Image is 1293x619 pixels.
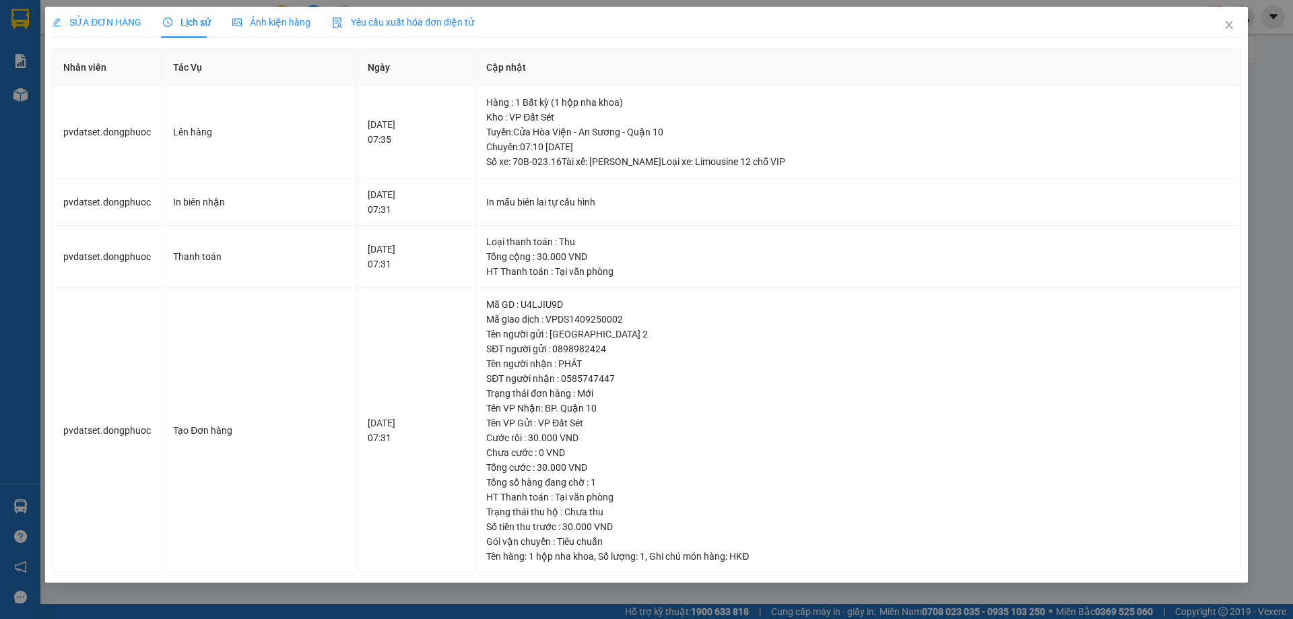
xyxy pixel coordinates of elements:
[486,504,1230,519] div: Trạng thái thu hộ : Chưa thu
[173,125,345,139] div: Lên hàng
[1224,20,1234,30] span: close
[486,534,1230,549] div: Gói vận chuyển : Tiêu chuẩn
[486,416,1230,430] div: Tên VP Gửi : VP Đất Sét
[232,18,242,27] span: picture
[368,187,464,217] div: [DATE] 07:31
[486,475,1230,490] div: Tổng số hàng đang chờ : 1
[486,549,1230,564] div: Tên hàng: , Số lượng: , Ghi chú món hàng:
[357,49,475,86] th: Ngày
[332,18,343,28] img: icon
[486,401,1230,416] div: Tên VP Nhận: BP. Quận 10
[486,430,1230,445] div: Cước rồi : 30.000 VND
[53,178,162,226] td: pvdatset.dongphuoc
[368,117,464,147] div: [DATE] 07:35
[368,416,464,445] div: [DATE] 07:31
[163,18,172,27] span: clock-circle
[173,249,345,264] div: Thanh toán
[332,17,474,28] span: Yêu cầu xuất hóa đơn điện tử
[486,125,1230,169] div: Tuyến : Cửa Hòa Viện - An Sương - Quận 10 Chuyến: 07:10 [DATE] Số xe: 70B-023.16 Tài xế: [PERSON_...
[486,195,1230,209] div: In mẫu biên lai tự cấu hình
[486,371,1230,386] div: SĐT người nhận : 0585747447
[368,242,464,271] div: [DATE] 07:31
[486,341,1230,356] div: SĐT người gửi : 0898982424
[486,445,1230,460] div: Chưa cước : 0 VND
[486,519,1230,534] div: Số tiền thu trước : 30.000 VND
[486,249,1230,264] div: Tổng cộng : 30.000 VND
[640,551,645,562] span: 1
[529,551,594,562] span: 1 hộp nha khoa
[232,17,310,28] span: Ảnh kiện hàng
[729,551,749,562] span: HKĐ
[53,49,162,86] th: Nhân viên
[486,110,1230,125] div: Kho : VP Đất Sét
[486,234,1230,249] div: Loại thanh toán : Thu
[52,17,141,28] span: SỬA ĐƠN HÀNG
[163,17,211,28] span: Lịch sử
[52,18,61,27] span: edit
[486,327,1230,341] div: Tên người gửi : [GEOGRAPHIC_DATA] 2
[162,49,357,86] th: Tác Vụ
[173,195,345,209] div: In biên nhận
[486,264,1230,279] div: HT Thanh toán : Tại văn phòng
[1210,7,1248,44] button: Close
[486,490,1230,504] div: HT Thanh toán : Tại văn phòng
[486,386,1230,401] div: Trạng thái đơn hàng : Mới
[486,95,1230,110] div: Hàng : 1 Bất kỳ (1 hộp nha khoa)
[486,460,1230,475] div: Tổng cước : 30.000 VND
[53,288,162,573] td: pvdatset.dongphuoc
[53,86,162,178] td: pvdatset.dongphuoc
[53,226,162,288] td: pvdatset.dongphuoc
[475,49,1241,86] th: Cập nhật
[486,356,1230,371] div: Tên người nhận : PHÁT
[173,423,345,438] div: Tạo Đơn hàng
[486,297,1230,312] div: Mã GD : U4LJIU9D
[486,312,1230,327] div: Mã giao dịch : VPDS1409250002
